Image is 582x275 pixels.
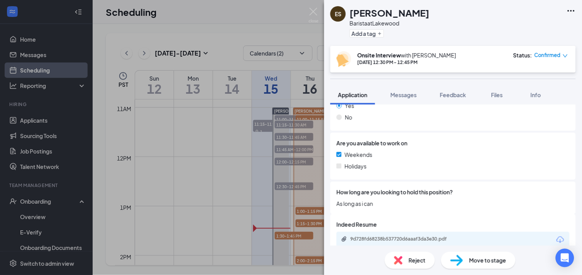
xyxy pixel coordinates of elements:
span: Holidays [345,162,367,170]
div: [DATE] 12:30 PM - 12:45 PM [357,59,456,66]
b: Onsite Interview [357,52,401,59]
div: Open Intercom Messenger [556,249,574,267]
span: Messages [391,91,417,98]
div: with [PERSON_NAME] [357,51,456,59]
div: 9d728fd68238b537720d6aaaf3da3e30.pdf [350,236,458,242]
span: No [345,113,352,121]
span: Weekends [345,150,372,159]
svg: Plus [377,31,382,36]
svg: Download [556,235,565,245]
a: Paperclip9d728fd68238b537720d6aaaf3da3e30.pdf [341,236,466,243]
span: As long as i can [337,199,570,208]
span: down [563,53,568,59]
span: Files [491,91,503,98]
span: How long are you looking to hold this position? [337,188,453,196]
button: PlusAdd a tag [350,29,384,37]
span: Indeed Resume [337,220,377,229]
span: Yes [345,101,354,110]
span: Are you available to work on [337,139,408,147]
span: Reject [409,256,426,265]
svg: Ellipses [567,6,576,15]
span: Confirmed [535,51,561,59]
svg: Paperclip [341,236,347,242]
div: Status : [513,51,532,59]
div: Barista at Lakewood [350,19,430,27]
span: Move to stage [469,256,506,265]
span: Feedback [440,91,466,98]
div: ES [335,10,342,18]
h1: [PERSON_NAME] [350,6,430,19]
span: Info [531,91,541,98]
span: Application [338,91,367,98]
